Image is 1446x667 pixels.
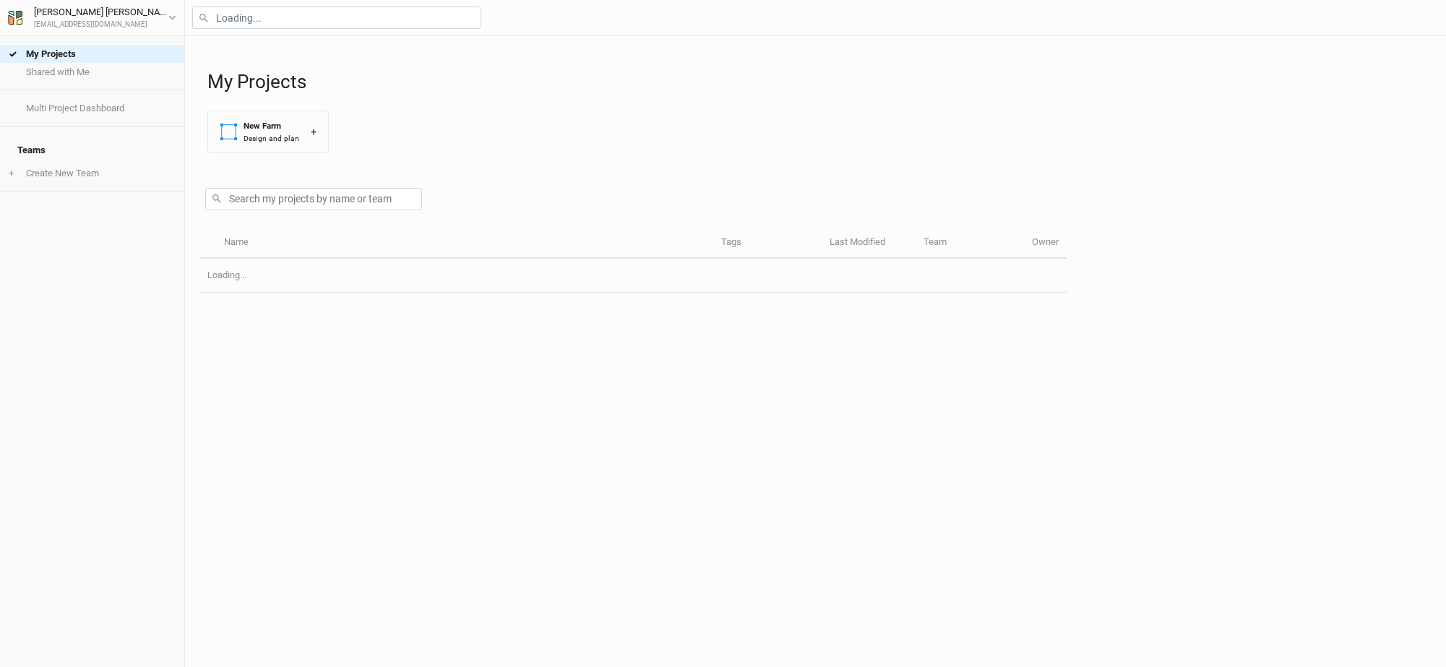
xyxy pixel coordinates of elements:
th: Owner [1024,228,1067,259]
button: New FarmDesign and plan+ [207,111,329,153]
div: + [311,124,317,139]
h1: My Projects [207,71,1432,93]
th: Team [916,228,1024,259]
div: [PERSON_NAME] [PERSON_NAME] [34,5,168,20]
th: Last Modified [822,228,916,259]
div: Design and plan [244,133,299,144]
div: New Farm [244,120,299,132]
th: Tags [713,228,822,259]
input: Search my projects by name or team [205,188,422,210]
h4: Teams [9,136,176,165]
input: Loading... [192,7,481,29]
button: [PERSON_NAME] [PERSON_NAME][EMAIL_ADDRESS][DOMAIN_NAME] [7,4,177,30]
td: Loading... [199,259,1067,293]
div: [EMAIL_ADDRESS][DOMAIN_NAME] [34,20,168,30]
span: + [9,168,14,179]
th: Name [215,228,713,259]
